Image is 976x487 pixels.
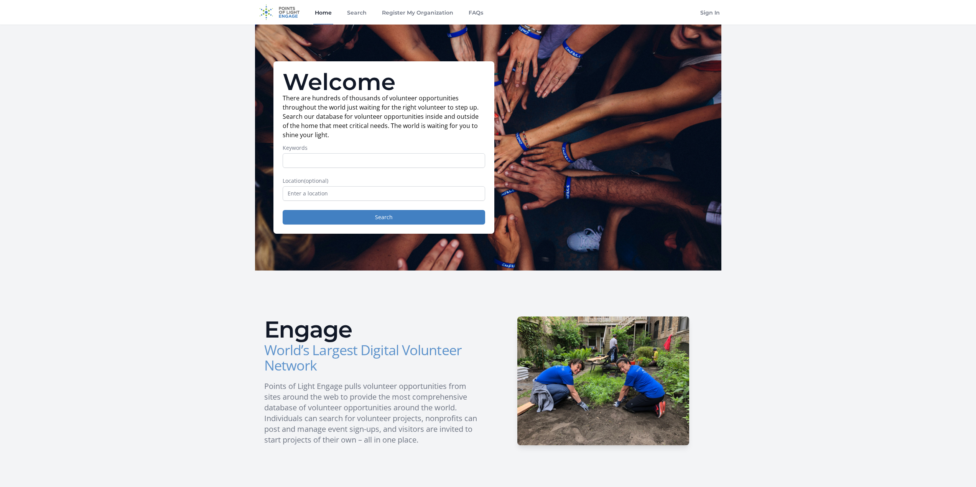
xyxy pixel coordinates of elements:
p: There are hundreds of thousands of volunteer opportunities throughout the world just waiting for ... [283,93,485,139]
span: (optional) [304,177,328,184]
label: Location [283,177,485,185]
h1: Welcome [283,71,485,93]
img: HCSC-H_1.JPG [517,316,689,445]
button: Search [283,210,485,225]
label: Keywords [283,144,485,152]
h3: World’s Largest Digital Volunteer Network [264,343,482,373]
input: Enter a location [283,186,485,201]
h2: Engage [264,318,482,341]
p: Points of Light Engage pulls volunteer opportunities from sites around the web to provide the mos... [264,381,482,445]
